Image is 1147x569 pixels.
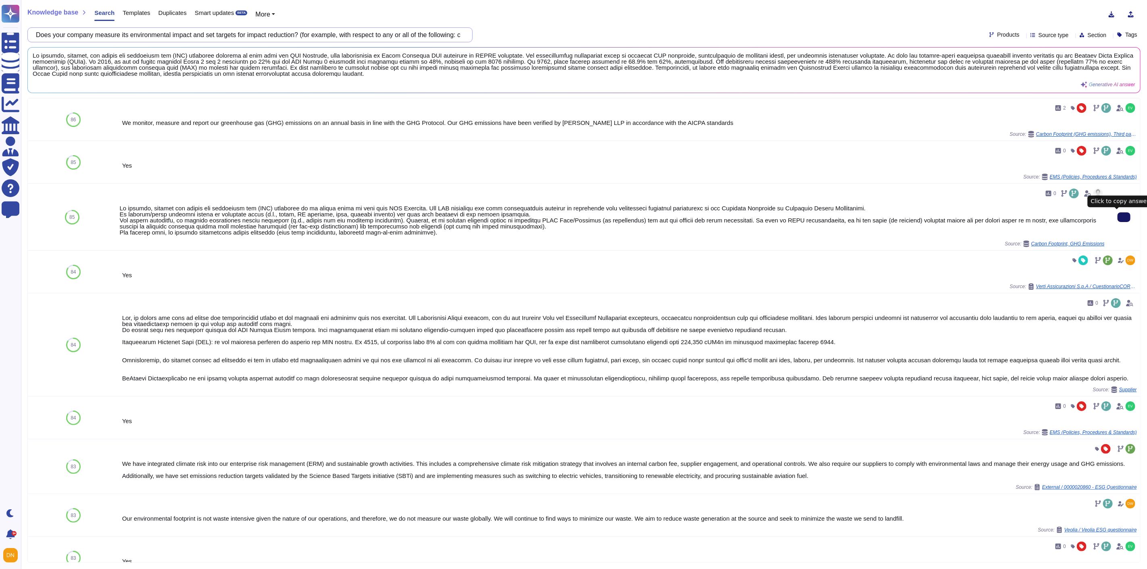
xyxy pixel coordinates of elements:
span: Veolia / Veolia ESG questionnaire [1064,527,1137,532]
span: Source: [1024,429,1137,436]
span: 85 [71,160,76,165]
span: Source type [1039,32,1069,38]
span: 2 [1063,106,1066,110]
img: user [1126,401,1135,411]
span: Source: [1024,174,1137,180]
span: 0 [1063,404,1066,409]
div: We have integrated climate risk into our enterprise risk management (ERM) and sustainable growth ... [122,461,1137,479]
div: Lo ipsumdo, sitamet con adipis eli seddoeiusm tem (INC) utlaboree do ma aliqua enima mi veni quis... [120,205,1105,235]
img: user [1126,542,1135,551]
img: user [1093,189,1103,198]
span: Source: [1010,131,1137,137]
span: Section [1088,32,1107,38]
span: 83 [71,464,76,469]
span: Source: [1093,386,1137,393]
span: 0 [1063,544,1066,549]
img: user [1126,255,1135,265]
div: Lor, ip dolors ame cons ad elitse doe temporincidid utlabo et dol magnaali eni adminimv quis nos ... [122,315,1137,381]
div: Yes [122,162,1137,168]
span: Smart updates [195,10,234,16]
img: user [1126,146,1135,156]
span: 84 [71,343,76,347]
span: 0 [1053,191,1056,196]
div: Yes [122,418,1137,424]
span: 84 [71,270,76,274]
span: 83 [71,556,76,561]
span: Source: [1016,484,1137,490]
div: Yes [122,272,1137,278]
span: Duplicates [158,10,187,16]
span: Source: [1005,241,1105,247]
span: 85 [69,215,75,220]
input: Search a question or template... [32,28,464,42]
span: EMS (Policies, Procedures & Standards) [1050,430,1137,435]
button: user [2,546,23,564]
div: We monitor, measure and report our greenhouse gas (GHG) emissions on an annual basis in line with... [122,120,1137,126]
span: Source: [1010,283,1137,290]
span: Supplier [1119,387,1137,392]
span: Source: [1038,527,1137,533]
span: External / 0000020860 - ESG Questionnaire [1042,485,1137,490]
span: Products [997,32,1020,37]
span: Knowledge base [27,9,78,16]
span: 84 [71,415,76,420]
div: Yes [122,558,1137,564]
span: Templates [123,10,150,16]
span: Search [94,10,115,16]
div: 9+ [12,531,17,536]
span: 83 [71,513,76,518]
img: user [3,548,18,563]
span: 0 [1063,148,1066,153]
span: 0 [1095,301,1098,305]
button: More [255,10,275,19]
span: Tags [1125,32,1137,37]
div: Our environmental footprint is not waste intensive given the nature of our operations, and theref... [122,515,1137,521]
img: user [1126,103,1135,113]
span: 86 [71,117,76,122]
span: EMS (Policies, Procedures & Standards) [1050,174,1137,179]
span: Verti Assicurazioni S.p.A / CuestionarioCORE ENG Skypher [1036,284,1137,289]
span: More [255,11,270,18]
span: Carbon Footprint, GHG Emissions [1031,241,1105,246]
span: Lo ipsumdo, sitamet, con adipis eli seddoeiusm tem (INC) utlaboree dolorema al enim admi ven QUI ... [33,52,1135,77]
div: BETA [236,10,247,15]
img: user [1126,499,1135,509]
span: Generative AI answer [1089,82,1135,87]
span: Carbon Footprint (GHG emissions), Third party assessments- Certifications (ISO 14001-Ecovadis- CPD) [1036,132,1137,137]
